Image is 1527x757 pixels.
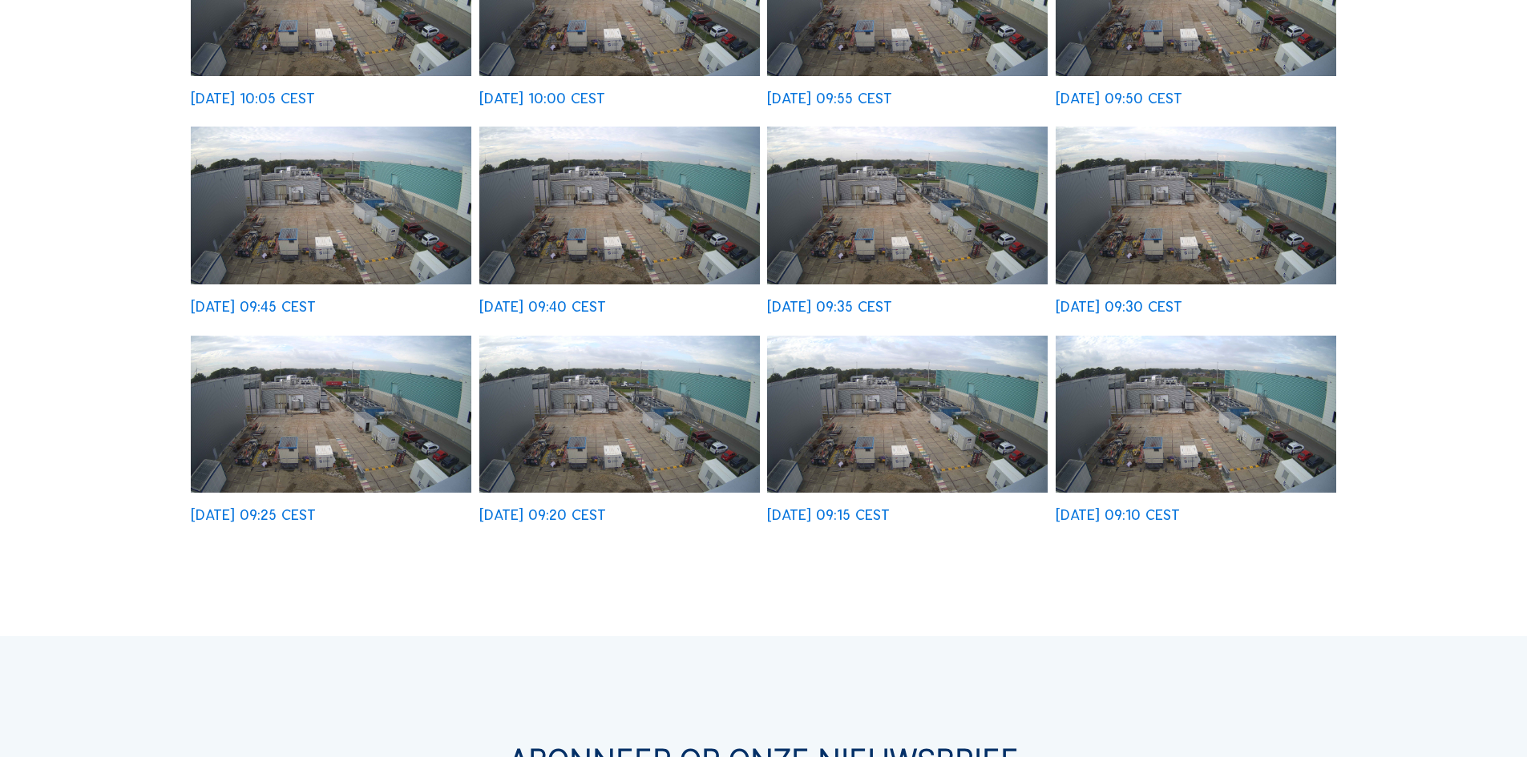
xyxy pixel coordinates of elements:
[479,336,760,493] img: image_53502866
[767,336,1048,493] img: image_53502715
[1056,91,1182,106] div: [DATE] 09:50 CEST
[479,508,606,522] div: [DATE] 09:20 CEST
[191,508,316,522] div: [DATE] 09:25 CEST
[191,127,471,284] img: image_53503538
[1056,127,1336,284] img: image_53503097
[479,127,760,284] img: image_53503395
[479,300,606,314] div: [DATE] 09:40 CEST
[767,127,1048,284] img: image_53503248
[767,300,892,314] div: [DATE] 09:35 CEST
[767,508,890,522] div: [DATE] 09:15 CEST
[1056,300,1182,314] div: [DATE] 09:30 CEST
[191,300,316,314] div: [DATE] 09:45 CEST
[479,91,605,106] div: [DATE] 10:00 CEST
[1056,508,1180,522] div: [DATE] 09:10 CEST
[191,336,471,493] img: image_53503013
[191,91,315,106] div: [DATE] 10:05 CEST
[767,91,892,106] div: [DATE] 09:55 CEST
[1056,336,1336,493] img: image_53502563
